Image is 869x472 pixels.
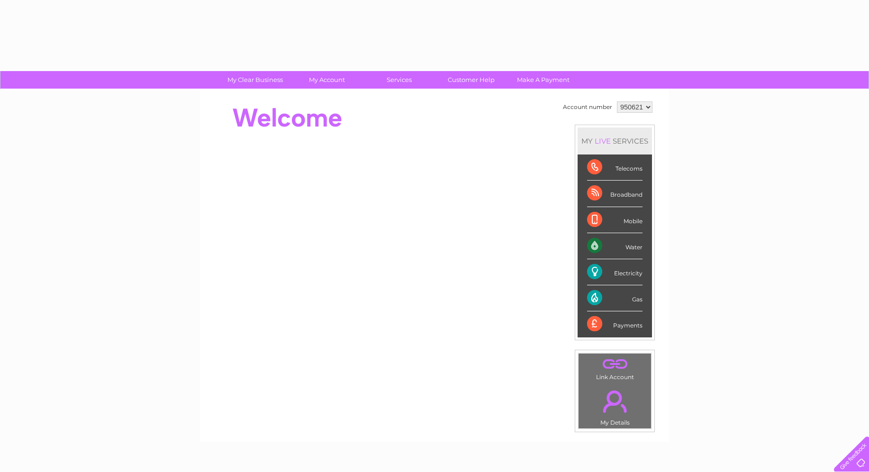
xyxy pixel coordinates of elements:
a: . [581,356,649,372]
a: My Clear Business [216,71,294,89]
div: Telecoms [587,154,643,181]
div: Water [587,233,643,259]
div: Gas [587,285,643,311]
div: Payments [587,311,643,337]
div: LIVE [593,136,613,145]
a: . [581,385,649,418]
div: Mobile [587,207,643,233]
td: My Details [578,382,652,429]
div: Broadband [587,181,643,207]
a: My Account [288,71,366,89]
td: Link Account [578,353,652,383]
div: MY SERVICES [578,127,652,154]
a: Services [360,71,438,89]
div: Electricity [587,259,643,285]
a: Customer Help [432,71,510,89]
td: Account number [561,99,615,115]
a: Make A Payment [504,71,582,89]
